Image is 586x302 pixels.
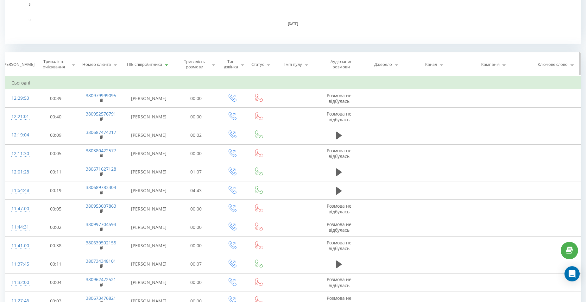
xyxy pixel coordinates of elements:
div: 11:44:31 [11,221,27,233]
a: 380953007863 [86,203,116,209]
a: 380673476821 [86,295,116,301]
td: [PERSON_NAME] [124,236,174,255]
div: ПІБ співробітника [127,62,162,67]
td: 00:05 [33,200,78,218]
td: Сьогодні [5,77,581,89]
td: [PERSON_NAME] [124,218,174,236]
a: 380962472521 [86,276,116,282]
td: [PERSON_NAME] [124,144,174,163]
span: Розмова не відбулась [327,203,351,215]
div: Канал [425,62,437,67]
a: 380979999095 [86,92,116,98]
a: 380671627128 [86,166,116,172]
td: 00:09 [33,126,78,144]
div: 11:32:00 [11,276,27,289]
div: Ключове слово [538,62,568,67]
a: 380687474217 [86,129,116,135]
td: [PERSON_NAME] [124,126,174,144]
td: 00:00 [174,236,218,255]
td: [PERSON_NAME] [124,108,174,126]
text: [DATE] [288,22,298,26]
td: 00:11 [33,163,78,181]
span: Розмова не відбулась [327,111,351,123]
td: [PERSON_NAME] [124,273,174,292]
span: Розмова не відбулась [327,92,351,104]
td: [PERSON_NAME] [124,200,174,218]
td: [PERSON_NAME] [124,255,174,273]
td: [PERSON_NAME] [124,89,174,108]
div: 12:11:30 [11,148,27,160]
a: 380734348101 [86,258,116,264]
div: Кампанія [481,62,500,67]
div: 12:01:28 [11,166,27,178]
div: Джерело [374,62,392,67]
a: 380639502155 [86,240,116,246]
td: 00:00 [174,200,218,218]
a: 380380422577 [86,148,116,154]
td: 04:43 [174,181,218,200]
td: 00:11 [33,255,78,273]
td: 00:00 [174,144,218,163]
text: 0 [28,18,30,22]
td: [PERSON_NAME] [124,163,174,181]
a: 380689783304 [86,184,116,190]
div: 11:41:00 [11,240,27,252]
div: 11:37:45 [11,258,27,270]
td: 00:00 [174,273,218,292]
div: Тип дзвінка [224,59,238,70]
td: 00:07 [174,255,218,273]
td: 00:00 [174,89,218,108]
div: Тривалість розмови [180,59,209,70]
td: 00:19 [33,181,78,200]
div: Тривалість очікування [39,59,69,70]
td: 00:02 [174,126,218,144]
td: 00:02 [33,218,78,236]
div: 12:19:04 [11,129,27,141]
div: 11:54:48 [11,184,27,197]
span: Розмова не відбулась [327,148,351,159]
span: Розмова не відбулась [327,221,351,233]
div: 12:21:01 [11,110,27,123]
a: 380952576791 [86,111,116,117]
td: 00:40 [33,108,78,126]
div: Ім'я пулу [284,62,302,67]
td: 00:04 [33,273,78,292]
td: 00:00 [174,108,218,126]
td: 00:39 [33,89,78,108]
td: 00:05 [33,144,78,163]
span: Розмова не відбулась [327,276,351,288]
td: 00:00 [174,218,218,236]
a: 380997704593 [86,221,116,227]
div: Статус [251,62,264,67]
div: [PERSON_NAME] [3,62,35,67]
div: Open Intercom Messenger [564,266,580,281]
text: 5 [28,3,30,6]
div: Аудіозапис розмови [324,59,359,70]
td: [PERSON_NAME] [124,181,174,200]
td: 01:07 [174,163,218,181]
span: Розмова не відбулась [327,240,351,251]
td: 00:38 [33,236,78,255]
div: 12:29:53 [11,92,27,104]
div: 11:47:00 [11,203,27,215]
div: Номер клієнта [82,62,111,67]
